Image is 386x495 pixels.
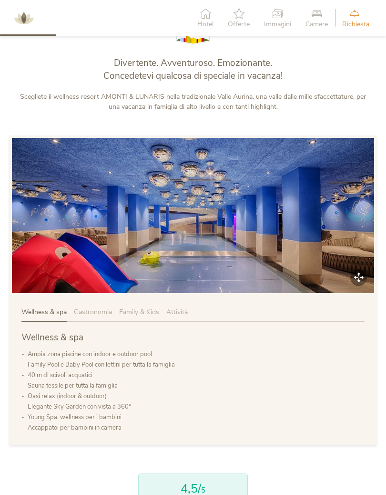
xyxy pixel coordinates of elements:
span: Immagini [264,21,291,28]
span: Wellness & spa [21,331,83,344]
span: Offerte [228,21,250,28]
span: Attività [166,307,188,316]
span: Concedetevi qualcosa di speciale in vacanza! [103,70,283,82]
span: Gastronomia [74,307,112,316]
span: Divertente. Avventuroso. Emozionante. [114,57,272,69]
li: Ampia zona piscine con indoor e outdoor pool [28,349,365,359]
span: 5 [201,485,205,495]
li: Family Pool e Baby Pool con lettini per tutta la famiglia [28,359,365,370]
a: AMONTI & LUNARIS Wellnessresort [10,14,38,21]
li: Elegante Sky Garden con vista a 360° [28,401,365,412]
img: AMONTI & LUNARIS Wellnessresort [10,4,38,32]
li: Accappatoi per bambini in camera [28,422,365,433]
span: Family & Kids [119,307,159,316]
li: Young Spa: wellness per i bambini [28,412,365,422]
span: Wellness & spa [21,307,67,316]
span: Camere [305,21,328,28]
span: Hotel [197,21,213,28]
li: Sauna tessile per tutta la famiglia [28,380,365,391]
p: Scegliete il wellness resort AMONTI & LUNARIS nella tradizionale Valle Aurina, una valle dalle mi... [19,92,367,112]
li: 40 m di scivoli acquatici [28,370,365,380]
li: Oasi relax (indoor & outdoor) [28,391,365,401]
span: Richiesta [342,21,369,28]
